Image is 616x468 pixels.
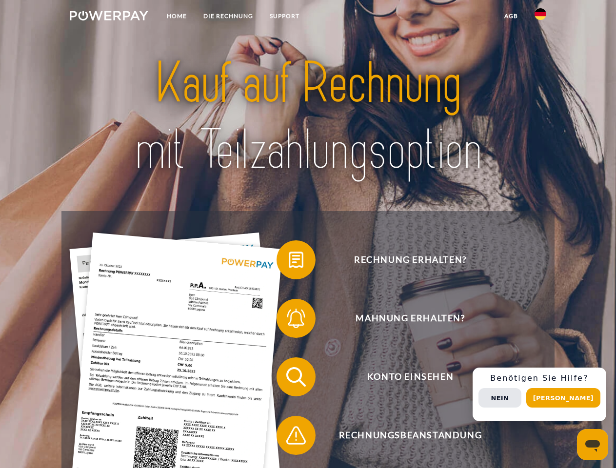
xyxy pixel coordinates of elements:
button: Nein [478,388,521,408]
img: logo-powerpay-white.svg [70,11,148,20]
iframe: Schaltfläche zum Öffnen des Messaging-Fensters [577,429,608,460]
button: Rechnungsbeanstandung [277,416,530,455]
div: Schnellhilfe [473,368,606,421]
button: Konto einsehen [277,357,530,396]
span: Konto einsehen [291,357,530,396]
span: Mahnung erhalten? [291,299,530,338]
button: [PERSON_NAME] [526,388,600,408]
img: qb_bell.svg [284,306,308,331]
a: DIE RECHNUNG [195,7,261,25]
span: Rechnungsbeanstandung [291,416,530,455]
img: de [535,8,546,20]
img: title-powerpay_de.svg [93,47,523,187]
button: Mahnung erhalten? [277,299,530,338]
h3: Benötigen Sie Hilfe? [478,373,600,383]
span: Rechnung erhalten? [291,240,530,279]
a: agb [496,7,526,25]
a: Home [159,7,195,25]
img: qb_search.svg [284,365,308,389]
a: SUPPORT [261,7,308,25]
img: qb_bill.svg [284,248,308,272]
button: Rechnung erhalten? [277,240,530,279]
img: qb_warning.svg [284,423,308,448]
